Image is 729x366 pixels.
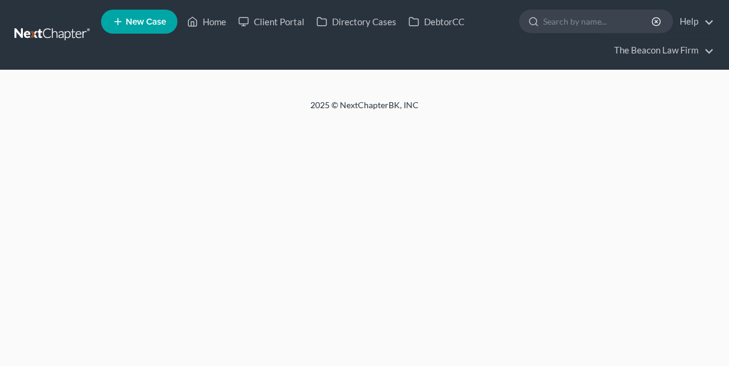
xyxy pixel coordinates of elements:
[181,11,232,32] a: Home
[232,11,310,32] a: Client Portal
[543,10,653,32] input: Search by name...
[310,11,402,32] a: Directory Cases
[674,11,714,32] a: Help
[22,99,707,121] div: 2025 © NextChapterBK, INC
[402,11,470,32] a: DebtorCC
[126,17,166,26] span: New Case
[608,40,714,61] a: The Beacon Law Firm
